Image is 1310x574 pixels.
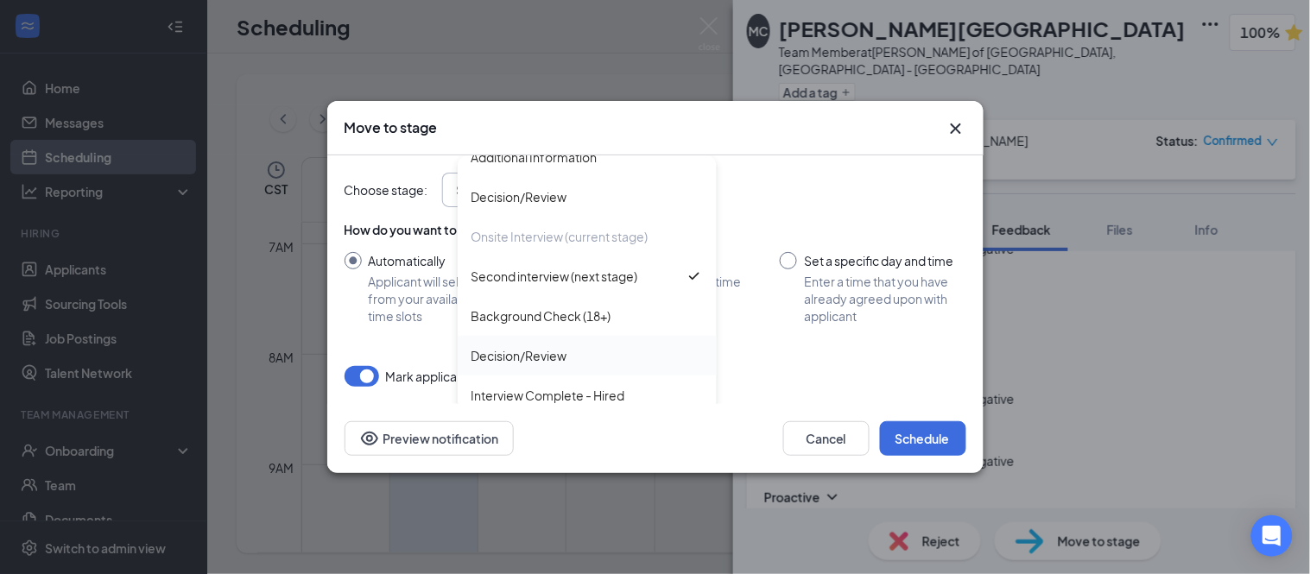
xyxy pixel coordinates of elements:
[946,118,966,139] button: Close
[1251,515,1293,557] div: Open Intercom Messenger
[471,148,598,167] div: Additional Information
[471,187,567,206] div: Decision/Review
[471,346,567,365] div: Decision/Review
[345,221,966,238] div: How do you want to schedule time with the applicant?
[359,428,380,449] svg: Eye
[386,366,678,387] span: Mark applicant(s) as Completed for Onsite Interview
[946,118,966,139] svg: Cross
[686,268,703,285] svg: Checkmark
[880,421,966,456] button: Schedule
[471,267,638,286] div: Second interview (next stage)
[471,227,649,246] div: Onsite Interview (current stage)
[471,386,625,405] div: Interview Complete - Hired
[345,118,438,137] h3: Move to stage
[345,421,514,456] button: Preview notificationEye
[783,421,870,456] button: Cancel
[345,180,428,199] span: Choose stage :
[471,306,611,325] div: Background Check (18+)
